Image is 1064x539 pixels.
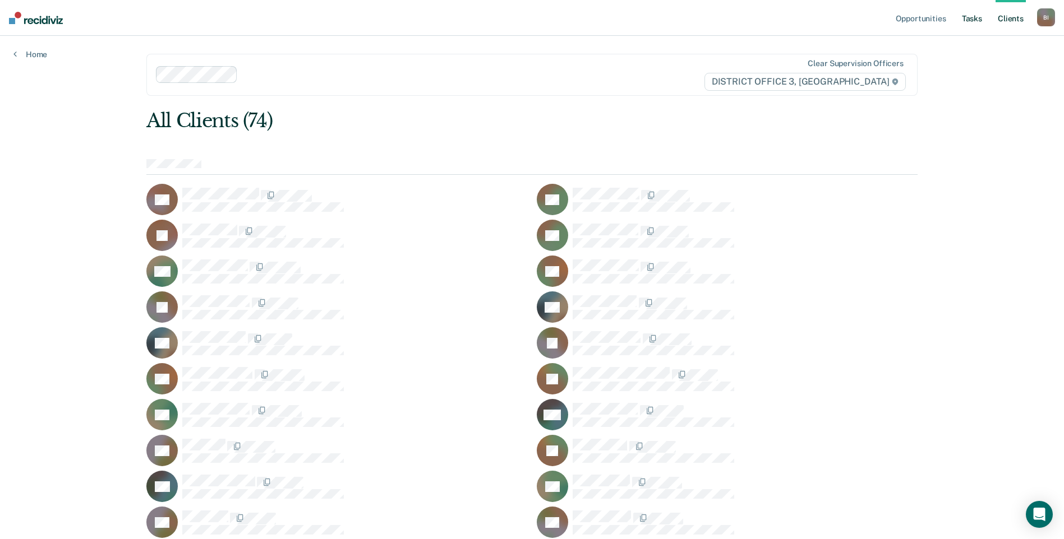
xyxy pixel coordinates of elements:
[13,49,47,59] a: Home
[808,59,903,68] div: Clear supervision officers
[1037,8,1055,26] div: B I
[146,109,763,132] div: All Clients (74)
[9,12,63,24] img: Recidiviz
[1037,8,1055,26] button: BI
[704,73,906,91] span: DISTRICT OFFICE 3, [GEOGRAPHIC_DATA]
[1026,501,1053,528] div: Open Intercom Messenger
